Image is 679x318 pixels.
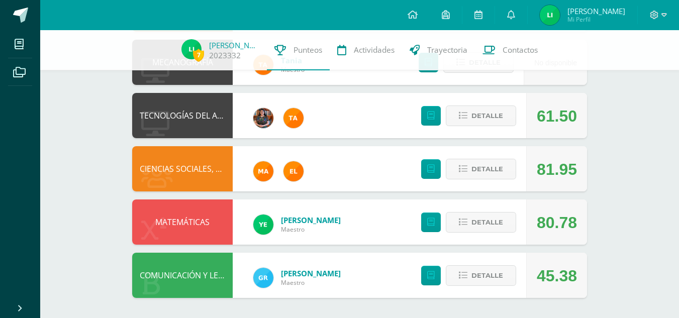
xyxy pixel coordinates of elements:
[537,147,577,192] div: 81.95
[209,50,241,61] a: 2023332
[193,49,204,61] span: 7
[471,160,503,178] span: Detalle
[253,268,273,288] img: 47e0c6d4bfe68c431262c1f147c89d8f.png
[446,212,516,233] button: Detalle
[294,45,322,55] span: Punteos
[446,159,516,179] button: Detalle
[330,30,402,70] a: Actividades
[567,15,625,24] span: Mi Perfil
[253,108,273,128] img: 60a759e8b02ec95d430434cf0c0a55c7.png
[354,45,395,55] span: Actividades
[132,199,233,245] div: MATEMÁTICAS
[253,215,273,235] img: dfa1fd8186729af5973cf42d94c5b6ba.png
[427,45,467,55] span: Trayectoria
[475,30,545,70] a: Contactos
[132,146,233,191] div: CIENCIAS SOCIALES, FORMACIÓN CIUDADANA E INTERCULTURALIDAD
[209,40,259,50] a: [PERSON_NAME]
[283,108,304,128] img: feaeb2f9bb45255e229dc5fdac9a9f6b.png
[402,30,475,70] a: Trayectoria
[281,268,341,278] a: [PERSON_NAME]
[267,30,330,70] a: Punteos
[281,278,341,287] span: Maestro
[537,253,577,298] div: 45.38
[446,265,516,286] button: Detalle
[132,93,233,138] div: TECNOLOGÍAS DEL APRENDIZAJE Y LA COMUNICACIÓN
[537,200,577,245] div: 80.78
[567,6,625,16] span: [PERSON_NAME]
[471,266,503,285] span: Detalle
[132,253,233,298] div: COMUNICACIÓN Y LENGUAJE, IDIOMA ESPAÑOL
[281,225,341,234] span: Maestro
[503,45,538,55] span: Contactos
[471,213,503,232] span: Detalle
[281,215,341,225] a: [PERSON_NAME]
[446,105,516,126] button: Detalle
[537,93,577,139] div: 61.50
[283,161,304,181] img: 31c982a1c1d67d3c4d1e96adbf671f86.png
[253,161,273,181] img: 266030d5bbfb4fab9f05b9da2ad38396.png
[540,5,560,25] img: 9d3cfdc1a02cc045ac27f838f5e8e0d0.png
[471,107,503,125] span: Detalle
[181,39,202,59] img: 9d3cfdc1a02cc045ac27f838f5e8e0d0.png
